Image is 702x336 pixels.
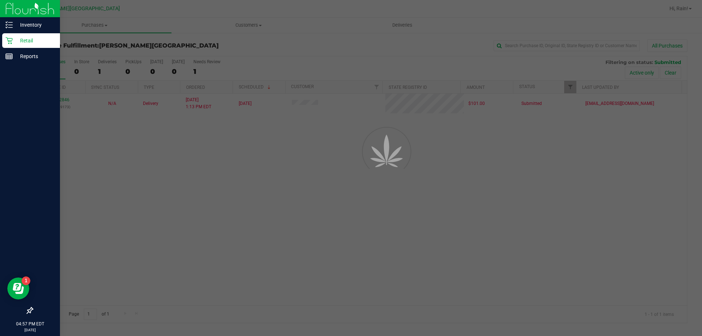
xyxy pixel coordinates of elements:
p: [DATE] [3,327,57,333]
inline-svg: Reports [5,53,13,60]
inline-svg: Inventory [5,21,13,29]
p: Reports [13,52,57,61]
inline-svg: Retail [5,37,13,44]
iframe: Resource center [7,278,29,299]
iframe: Resource center unread badge [22,276,30,285]
p: Retail [13,36,57,45]
p: Inventory [13,20,57,29]
p: 04:57 PM EDT [3,321,57,327]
